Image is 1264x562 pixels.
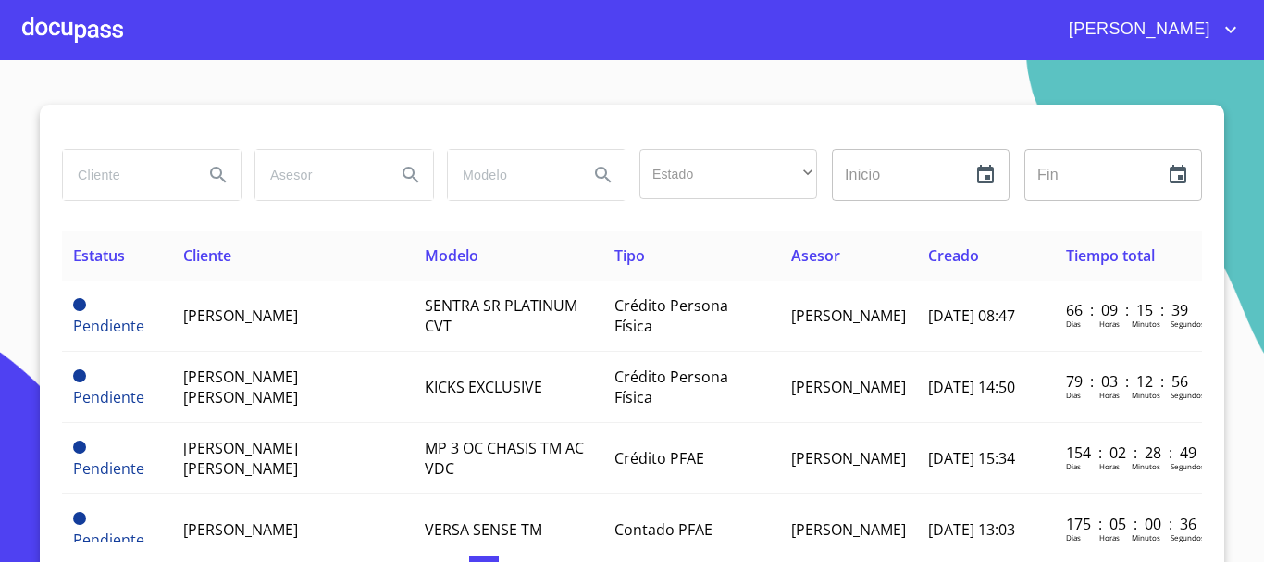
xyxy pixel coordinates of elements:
input: search [63,150,189,200]
span: Estatus [73,245,125,266]
span: Pendiente [73,387,144,407]
span: [PERSON_NAME] [183,519,298,540]
span: [PERSON_NAME] [791,377,906,397]
span: KICKS EXCLUSIVE [425,377,542,397]
span: Cliente [183,245,231,266]
span: [PERSON_NAME] [791,306,906,326]
span: SENTRA SR PLATINUM CVT [425,295,577,336]
span: [PERSON_NAME] [1055,15,1220,44]
p: Horas [1099,390,1120,400]
span: Creado [928,245,979,266]
span: VERSA SENSE TM [425,519,542,540]
span: Contado PFAE [614,519,713,540]
p: Segundos [1171,532,1205,543]
p: Segundos [1171,390,1205,400]
span: Pendiente [73,316,144,336]
span: [DATE] 08:47 [928,306,1015,326]
button: Search [389,153,433,197]
p: Minutos [1132,461,1160,471]
p: Horas [1099,318,1120,329]
span: MP 3 OC CHASIS TM AC VDC [425,438,584,479]
span: Crédito Persona Física [614,367,728,407]
span: Pendiente [73,441,86,454]
span: [DATE] 14:50 [928,377,1015,397]
span: [DATE] 13:03 [928,519,1015,540]
p: Segundos [1171,318,1205,329]
input: search [255,150,381,200]
p: Dias [1066,318,1081,329]
span: [PERSON_NAME] [PERSON_NAME] [183,367,298,407]
p: 175 : 05 : 00 : 36 [1066,514,1191,534]
span: Pendiente [73,298,86,311]
p: Dias [1066,461,1081,471]
span: Asesor [791,245,840,266]
p: Minutos [1132,318,1160,329]
p: 66 : 09 : 15 : 39 [1066,300,1191,320]
span: [PERSON_NAME] [791,448,906,468]
span: Pendiente [73,530,144,550]
span: Modelo [425,245,478,266]
p: Minutos [1132,390,1160,400]
p: Horas [1099,532,1120,543]
p: Horas [1099,461,1120,471]
button: Search [581,153,626,197]
p: Dias [1066,390,1081,400]
span: [DATE] 15:34 [928,448,1015,468]
span: Tipo [614,245,645,266]
span: Pendiente [73,369,86,382]
button: account of current user [1055,15,1242,44]
p: 154 : 02 : 28 : 49 [1066,443,1191,463]
div: ​ [639,149,817,199]
input: search [448,150,574,200]
span: Crédito PFAE [614,448,704,468]
span: Tiempo total [1066,245,1155,266]
span: [PERSON_NAME] [PERSON_NAME] [183,438,298,479]
span: Pendiente [73,458,144,479]
p: Segundos [1171,461,1205,471]
p: Minutos [1132,532,1160,543]
button: Search [196,153,241,197]
span: Crédito Persona Física [614,295,728,336]
span: [PERSON_NAME] [791,519,906,540]
span: Pendiente [73,512,86,525]
p: 79 : 03 : 12 : 56 [1066,371,1191,392]
p: Dias [1066,532,1081,543]
span: [PERSON_NAME] [183,306,298,326]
